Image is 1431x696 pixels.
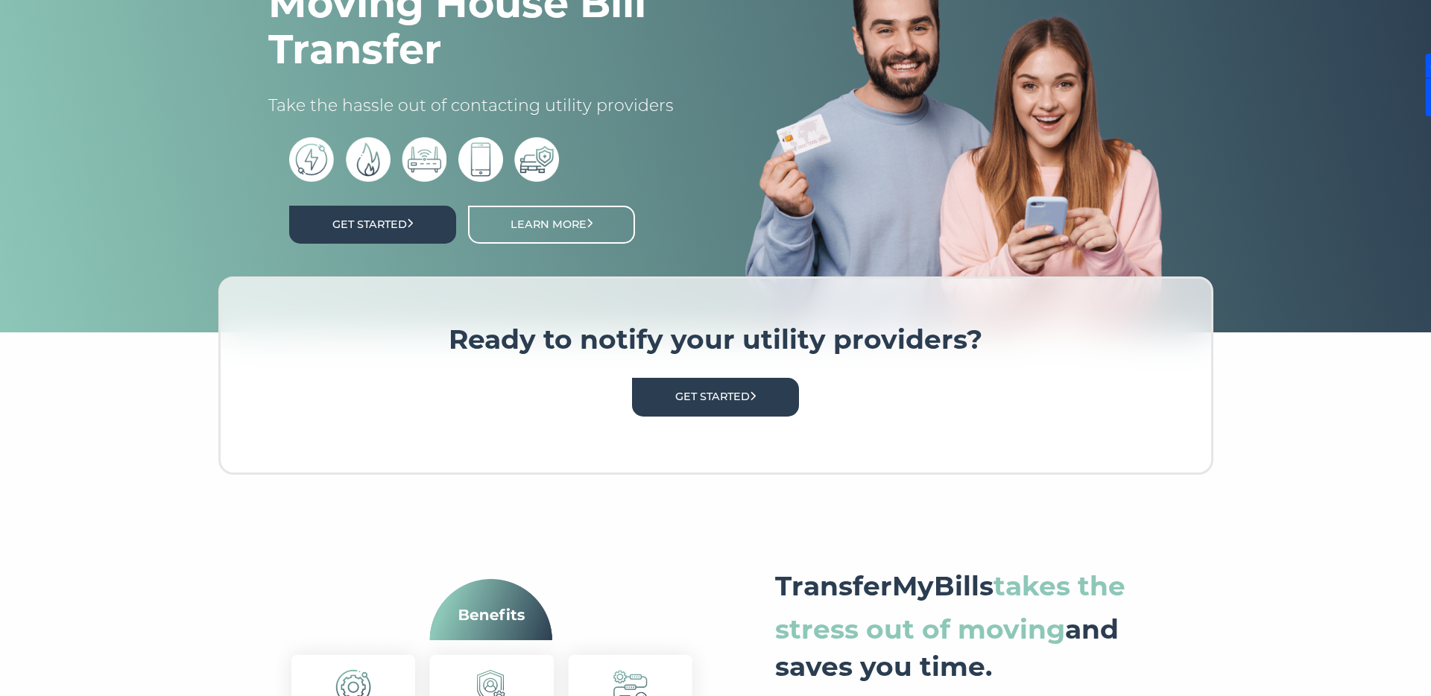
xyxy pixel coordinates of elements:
[402,137,446,182] img: broadband icon
[289,137,334,182] img: electric bills icon
[775,569,1125,645] strong: takes the stress out of moving
[632,378,799,416] a: Get Started
[775,564,1163,683] h3: TransferMyBills and saves you time.
[346,137,391,182] img: gas bills icon
[514,137,559,182] img: car insurance icon
[268,95,686,117] p: Take the hassle out of contacting utility providers
[289,206,456,244] a: Get Started
[458,137,503,182] img: phone bill icon
[468,206,635,244] a: Learn More
[265,323,1166,356] h3: Ready to notify your utility providers?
